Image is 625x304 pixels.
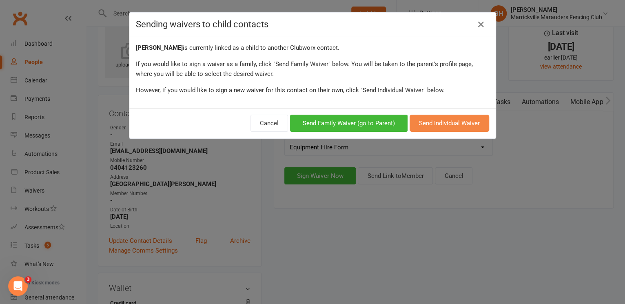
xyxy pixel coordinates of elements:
div: If you would like to sign a waiver as a family, click "Send Family Waiver" below. You will be tak... [136,59,489,79]
button: Send Family Waiver (go to Parent) [290,115,408,132]
strong: [PERSON_NAME] [136,44,183,51]
a: Close [474,18,488,31]
button: Send Individual Waiver [410,115,489,132]
span: 3 [25,276,31,283]
h4: Sending waivers to child contacts [136,19,489,29]
button: Cancel [250,115,288,132]
div: is currently linked as a child to another Clubworx contact. [136,43,489,53]
div: However, if you would like to sign a new waiver for this contact on their own, click "Send Indivi... [136,85,489,95]
iframe: Intercom live chat [8,276,28,296]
